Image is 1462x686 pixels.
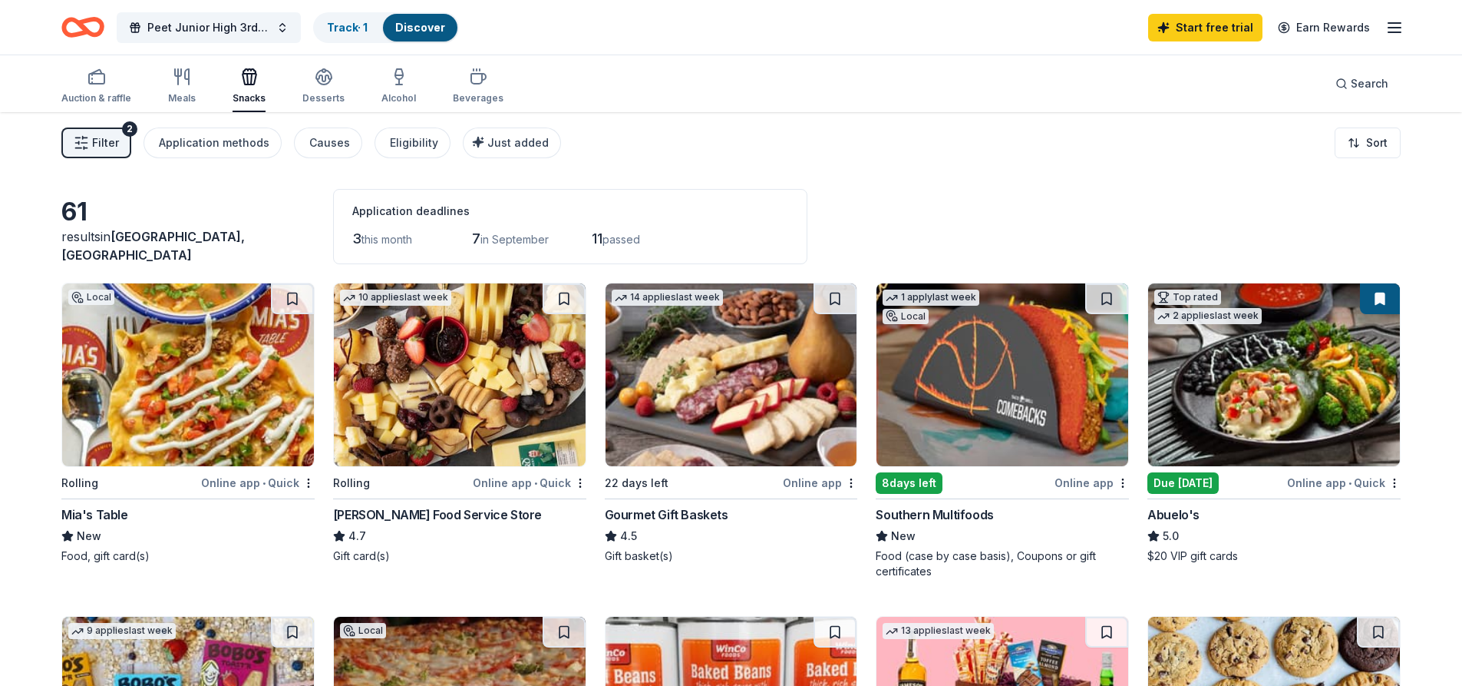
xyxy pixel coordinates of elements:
span: • [262,477,266,489]
div: 10 applies last week [340,290,451,306]
div: 2 applies last week [1154,308,1262,324]
div: Food, gift card(s) [61,548,315,564]
a: Image for Mia's TableLocalRollingOnline app•QuickMia's TableNewFood, gift card(s) [61,283,315,564]
button: Sort [1335,128,1401,158]
span: Search [1351,75,1388,93]
img: Image for Gordon Food Service Store [334,283,586,466]
span: New [77,527,101,545]
div: 13 applies last week [883,623,994,639]
div: 9 applies last week [68,623,176,639]
a: Discover [395,21,445,34]
div: results [61,227,315,264]
button: Filter2 [61,128,131,158]
div: Top rated [1154,290,1221,305]
div: Snacks [233,92,266,104]
span: 4.7 [348,527,366,545]
span: • [1348,477,1351,489]
button: Desserts [302,61,345,112]
div: [PERSON_NAME] Food Service Store [333,505,542,524]
span: Sort [1366,134,1388,152]
span: in September [480,233,549,246]
div: 22 days left [605,474,668,492]
span: in [61,229,245,263]
a: Image for Southern Multifoods1 applylast weekLocal8days leftOnline appSouthern MultifoodsNewFood ... [876,283,1129,579]
a: Earn Rewards [1269,14,1379,41]
div: Mia's Table [61,505,128,524]
div: Rolling [333,474,370,492]
span: this month [361,233,412,246]
span: 11 [592,230,602,247]
button: Causes [294,128,362,158]
div: Gift basket(s) [605,548,858,564]
div: 2 [122,121,137,137]
div: 1 apply last week [883,290,979,306]
div: Online app [783,473,857,492]
div: 61 [61,197,315,227]
button: Snacks [233,61,266,112]
div: Beverages [453,92,503,104]
div: Gift card(s) [333,548,586,564]
button: Peet Junior High 3rd Annual Hispanic Heritage Night [117,12,301,43]
a: Image for Gordon Food Service Store10 applieslast weekRollingOnline app•Quick[PERSON_NAME] Food S... [333,283,586,564]
span: passed [602,233,640,246]
div: Application deadlines [352,202,788,220]
span: 4.5 [620,527,637,545]
div: Application methods [159,134,269,152]
a: Image for Gourmet Gift Baskets14 applieslast week22 days leftOnline appGourmet Gift Baskets4.5Gif... [605,283,858,564]
div: 14 applies last week [612,290,723,306]
div: Rolling [61,474,98,492]
div: Local [340,623,386,638]
div: Due [DATE] [1147,472,1219,494]
button: Alcohol [381,61,416,112]
span: 3 [352,230,361,247]
img: Image for Southern Multifoods [876,283,1128,466]
button: Eligibility [375,128,450,158]
div: Online app Quick [1287,473,1401,492]
button: Track· 1Discover [313,12,459,43]
button: Meals [168,61,196,112]
div: Online app Quick [473,473,586,492]
span: 5.0 [1163,527,1179,545]
a: Image for Abuelo's Top rated2 applieslast weekDue [DATE]Online app•QuickAbuelo's5.0$20 VIP gift c... [1147,283,1401,564]
span: Peet Junior High 3rd Annual Hispanic Heritage Night [147,18,270,37]
span: Filter [92,134,119,152]
div: Desserts [302,92,345,104]
span: New [891,527,916,545]
img: Image for Mia's Table [62,283,314,466]
a: Start free trial [1148,14,1262,41]
img: Image for Abuelo's [1148,283,1400,466]
button: Search [1323,68,1401,99]
span: • [534,477,537,489]
span: [GEOGRAPHIC_DATA], [GEOGRAPHIC_DATA] [61,229,245,263]
div: $20 VIP gift cards [1147,548,1401,564]
button: Just added [463,128,561,158]
div: Local [883,309,929,324]
div: 8 days left [876,472,942,494]
div: Abuelo's [1147,505,1200,524]
div: Southern Multifoods [876,505,993,524]
div: Local [68,290,114,305]
span: 7 [472,230,480,247]
span: Just added [487,136,549,149]
div: Gourmet Gift Baskets [605,505,728,524]
button: Application methods [144,128,282,158]
div: Online app [1054,473,1129,492]
button: Auction & raffle [61,61,131,112]
img: Image for Gourmet Gift Baskets [606,283,857,466]
button: Beverages [453,61,503,112]
div: Alcohol [381,92,416,104]
a: Home [61,9,104,45]
div: Food (case by case basis), Coupons or gift certificates [876,548,1129,579]
div: Auction & raffle [61,92,131,104]
div: Online app Quick [201,473,315,492]
div: Eligibility [390,134,438,152]
div: Causes [309,134,350,152]
div: Meals [168,92,196,104]
a: Track· 1 [327,21,368,34]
